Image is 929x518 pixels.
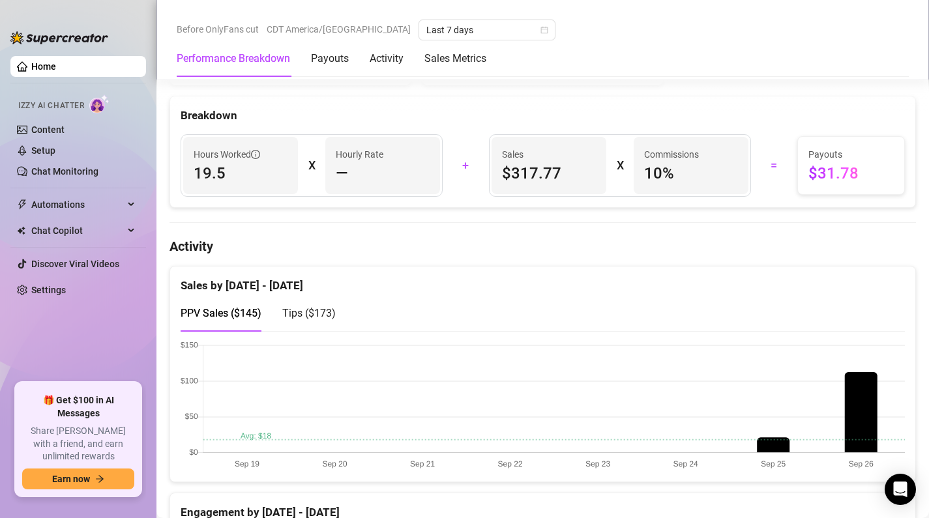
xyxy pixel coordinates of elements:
span: Hours Worked [194,147,260,162]
a: Chat Monitoring [31,166,98,177]
span: Chat Copilot [31,220,124,241]
span: Sales [502,147,596,162]
img: Chat Copilot [17,226,25,235]
button: Earn nowarrow-right [22,468,134,489]
div: X [308,155,315,176]
span: Payouts [808,147,894,162]
span: Last 7 days [426,20,548,40]
div: + [450,155,481,176]
div: Activity [370,51,404,66]
span: thunderbolt [17,199,27,210]
div: Sales by [DATE] - [DATE] [181,266,905,295]
div: Performance Breakdown [177,51,290,66]
span: $317.77 [502,163,596,184]
span: Before OnlyFans cut [177,20,259,39]
div: Open Intercom Messenger [885,474,916,505]
a: Content [31,124,65,135]
img: AI Chatter [89,94,110,113]
span: 🎁 Get $100 in AI Messages [22,394,134,420]
a: Discover Viral Videos [31,259,119,269]
img: logo-BBDzfeDw.svg [10,31,108,44]
a: Settings [31,285,66,295]
h4: Activity [170,237,916,255]
span: 19.5 [194,163,288,184]
span: Izzy AI Chatter [18,100,84,112]
span: info-circle [251,150,260,159]
div: Sales Metrics [424,51,486,66]
span: Earn now [52,474,90,484]
span: $31.78 [808,163,894,184]
div: Breakdown [181,107,905,124]
div: X [617,155,623,176]
span: CDT America/[GEOGRAPHIC_DATA] [267,20,411,39]
article: Commissions [644,147,699,162]
span: Share [PERSON_NAME] with a friend, and earn unlimited rewards [22,425,134,463]
span: arrow-right [95,474,104,483]
span: — [336,163,348,184]
span: calendar [540,26,548,34]
div: = [759,155,789,176]
span: 10 % [644,163,738,184]
span: Automations [31,194,124,215]
a: Home [31,61,56,72]
a: Setup [31,145,55,156]
div: Payouts [311,51,349,66]
span: Tips ( $173 ) [282,307,336,319]
article: Hourly Rate [336,147,383,162]
span: PPV Sales ( $145 ) [181,307,261,319]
